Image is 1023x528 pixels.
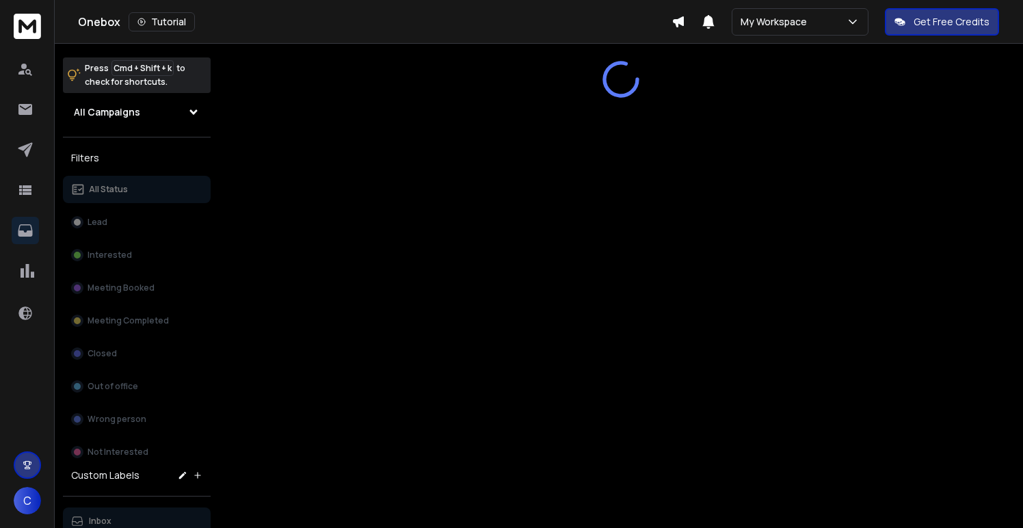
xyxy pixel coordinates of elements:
h1: All Campaigns [74,105,140,119]
button: C [14,487,41,514]
p: Press to check for shortcuts. [85,62,185,89]
p: Get Free Credits [914,15,989,29]
button: Tutorial [129,12,195,31]
button: All Campaigns [63,98,211,126]
h3: Filters [63,148,211,168]
div: Onebox [78,12,672,31]
p: My Workspace [741,15,812,29]
button: Get Free Credits [885,8,999,36]
h3: Custom Labels [71,468,139,482]
span: Cmd + Shift + k [111,60,174,76]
